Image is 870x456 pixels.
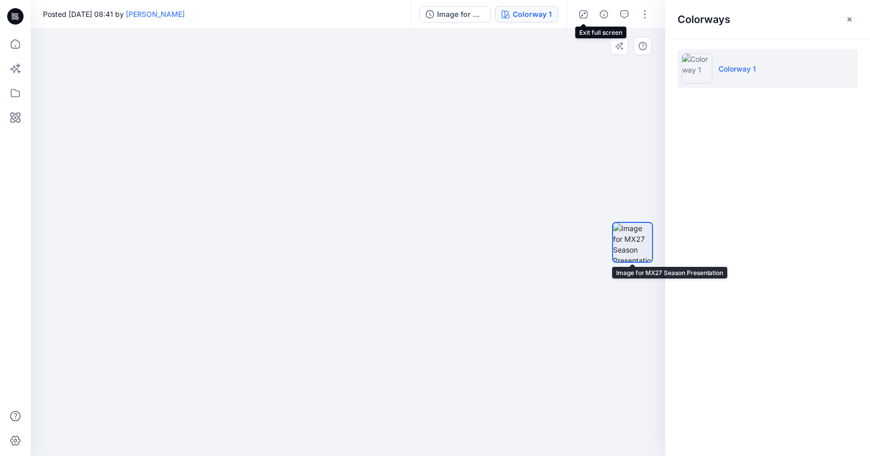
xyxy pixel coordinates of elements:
a: [PERSON_NAME] [126,10,185,18]
img: Image for MX27 Season Presentation [613,223,652,262]
h2: Colorways [678,13,730,26]
button: Image for MX27 Season Presentation [419,6,491,22]
div: Image for MX27 Season Presentation [437,9,484,20]
button: Details [596,6,612,22]
p: Colorway 1 [719,63,756,74]
div: Colorway 1 [513,9,552,20]
span: Posted [DATE] 08:41 by [43,9,185,19]
button: Colorway 1 [495,6,558,22]
img: Colorway 1 [682,53,712,84]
